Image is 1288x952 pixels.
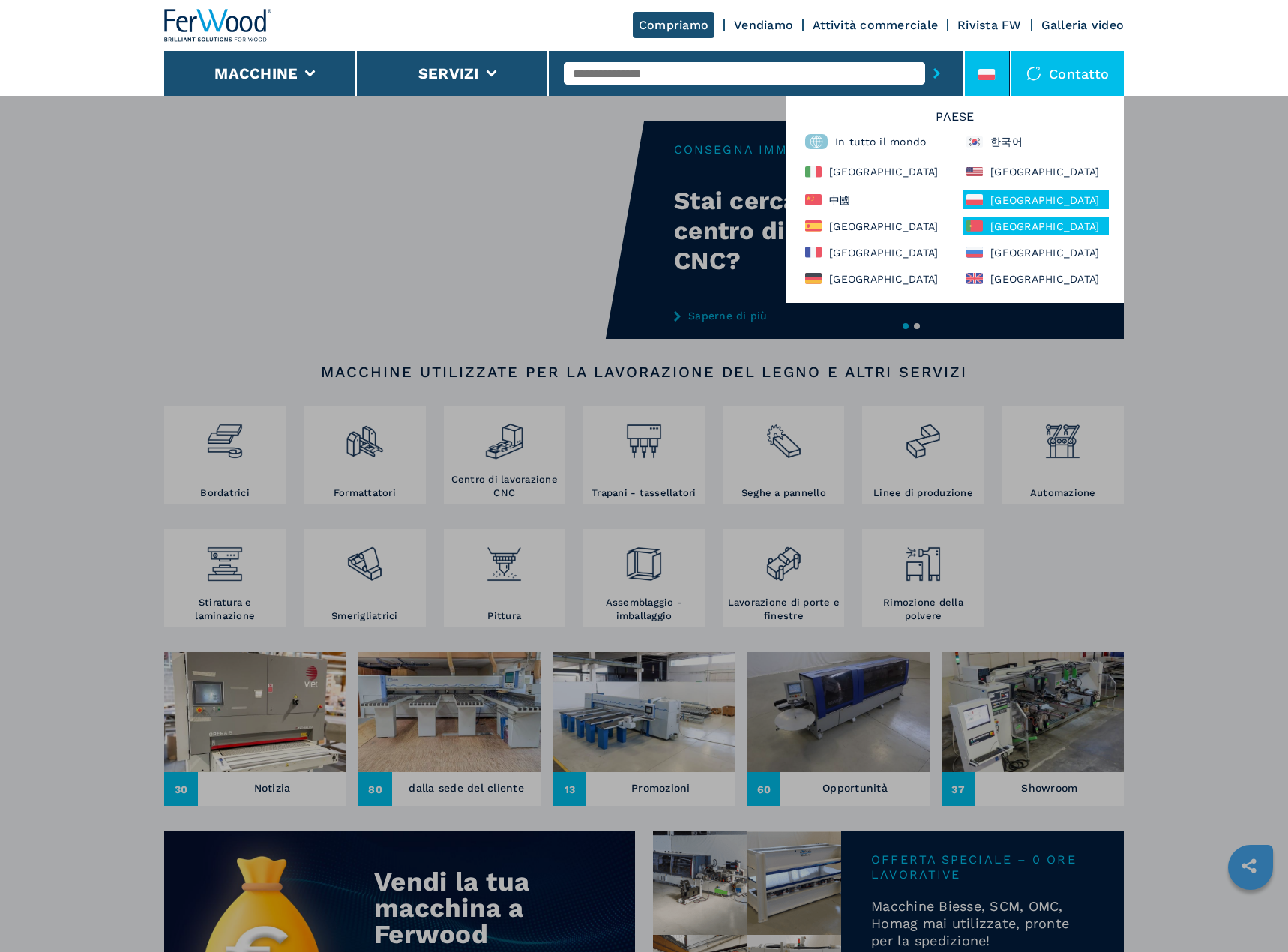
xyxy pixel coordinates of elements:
[957,18,1022,32] a: Rivista FW
[1026,66,1041,81] img: Contatto
[835,136,926,148] font: In tutto il mondo
[639,18,708,32] font: Compriamo
[829,220,938,232] font: [GEOGRAPHIC_DATA]
[164,9,272,42] img: Ferwood
[214,64,298,82] button: Macchine
[990,136,1023,148] font: 한국어
[829,247,938,259] font: [GEOGRAPHIC_DATA]
[990,194,1099,206] font: [GEOGRAPHIC_DATA]
[734,18,793,32] a: Vendiamo
[990,247,1099,259] font: [GEOGRAPHIC_DATA]
[813,18,938,32] a: Attività commerciale
[418,64,479,82] button: Servizi
[990,273,1099,285] font: [GEOGRAPHIC_DATA]
[1049,66,1109,82] font: Contatto
[990,166,1099,178] font: [GEOGRAPHIC_DATA]
[829,273,938,285] font: [GEOGRAPHIC_DATA]
[829,194,851,206] font: 中國
[1041,18,1125,32] a: Galleria video
[990,220,1099,232] font: [GEOGRAPHIC_DATA]
[829,166,938,178] font: [GEOGRAPHIC_DATA]
[925,56,948,91] button: pulsante di invio
[936,109,974,124] font: Paese
[633,12,714,38] a: Compriamo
